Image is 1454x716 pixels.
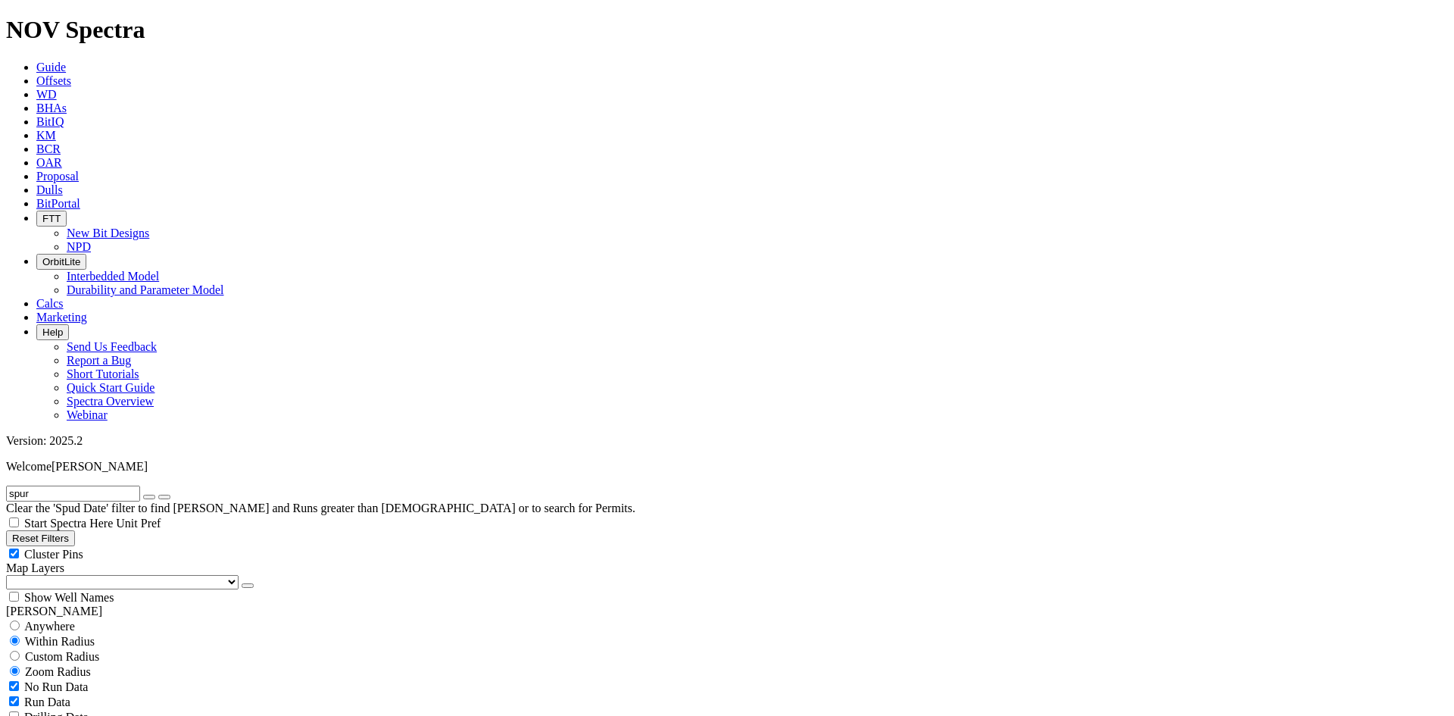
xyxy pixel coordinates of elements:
[67,395,154,408] a: Spectra Overview
[6,434,1448,448] div: Version: 2025.2
[6,605,1448,618] div: [PERSON_NAME]
[67,340,157,353] a: Send Us Feedback
[67,367,139,380] a: Short Tutorials
[9,517,19,527] input: Start Spectra Here
[67,227,149,239] a: New Bit Designs
[6,486,140,502] input: Search
[24,591,114,604] span: Show Well Names
[25,650,99,663] span: Custom Radius
[36,129,56,142] a: KM
[36,183,63,196] a: Dulls
[36,311,87,324] a: Marketing
[36,197,80,210] a: BitPortal
[24,680,88,693] span: No Run Data
[36,211,67,227] button: FTT
[67,354,131,367] a: Report a Bug
[36,254,86,270] button: OrbitLite
[25,665,91,678] span: Zoom Radius
[42,213,61,224] span: FTT
[36,297,64,310] a: Calcs
[67,408,108,421] a: Webinar
[6,530,75,546] button: Reset Filters
[6,561,64,574] span: Map Layers
[67,270,159,283] a: Interbedded Model
[51,460,148,473] span: [PERSON_NAME]
[24,548,83,561] span: Cluster Pins
[42,256,80,267] span: OrbitLite
[25,635,95,648] span: Within Radius
[6,502,635,514] span: Clear the 'Spud Date' filter to find [PERSON_NAME] and Runs greater than [DEMOGRAPHIC_DATA] or to...
[42,327,63,338] span: Help
[67,283,224,296] a: Durability and Parameter Model
[36,74,71,87] a: Offsets
[116,517,161,530] span: Unit Pref
[36,170,79,183] a: Proposal
[6,460,1448,474] p: Welcome
[24,696,70,708] span: Run Data
[36,115,64,128] a: BitIQ
[36,61,66,73] a: Guide
[67,240,91,253] a: NPD
[36,156,62,169] a: OAR
[36,142,61,155] a: BCR
[24,517,113,530] span: Start Spectra Here
[24,620,75,633] span: Anywhere
[67,381,154,394] a: Quick Start Guide
[36,88,57,101] a: WD
[36,324,69,340] button: Help
[36,102,67,114] a: BHAs
[6,16,1448,44] h1: NOV Spectra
